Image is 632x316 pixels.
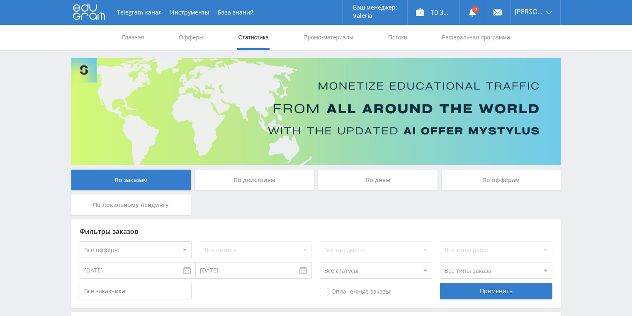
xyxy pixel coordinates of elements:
[353,4,397,11] p: Ваш менеджер:
[353,12,397,19] p: Valeria
[303,25,354,50] a: Промо-материалы
[71,170,191,190] div: По заказам
[71,194,191,215] div: По локальному лендингу
[121,25,145,50] a: Главная
[320,288,390,296] span: Оплаченные заказы
[80,228,552,235] div: Фильтры заказов
[178,25,204,50] a: Офферы
[515,8,544,15] span: [PERSON_NAME]
[441,25,511,50] a: Реферальная программа
[71,58,561,165] img: Banner
[195,170,314,190] div: По действиям
[318,170,438,190] div: По дням
[80,283,192,299] input: Все заказчики
[237,25,270,50] a: Статистика
[387,25,408,50] a: Потоки
[440,283,552,299] div: Применить
[442,170,561,190] div: По офферам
